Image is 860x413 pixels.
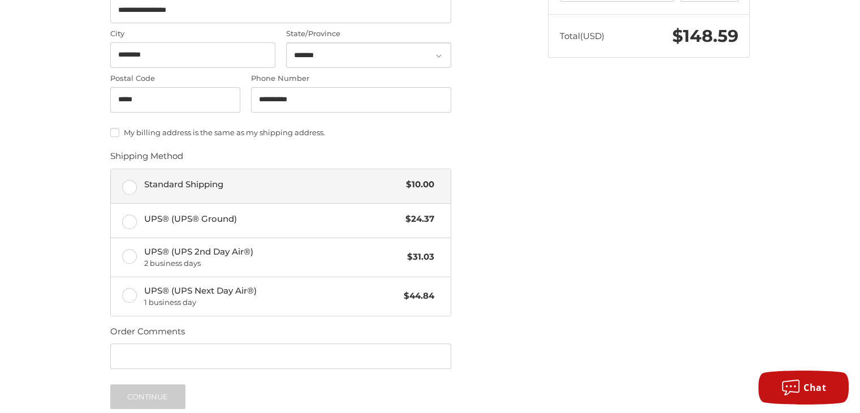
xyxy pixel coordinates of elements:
span: $148.59 [672,25,738,46]
span: Total (USD) [560,31,604,41]
legend: Shipping Method [110,150,183,168]
span: $31.03 [401,251,434,264]
label: State/Province [286,28,451,40]
span: Chat [803,381,826,394]
label: City [110,28,275,40]
span: 1 business day [144,297,399,308]
span: $24.37 [400,213,434,226]
span: UPS® (UPS Next Day Air®) [144,285,399,308]
label: My billing address is the same as my shipping address. [110,128,451,137]
label: Postal Code [110,73,240,84]
span: UPS® (UPS 2nd Day Air®) [144,246,402,269]
button: Chat [758,371,849,405]
span: 2 business days [144,258,402,269]
span: UPS® (UPS® Ground) [144,213,400,226]
legend: Order Comments [110,325,185,343]
span: Standard Shipping [144,178,401,191]
span: $10.00 [400,178,434,191]
span: $44.84 [398,290,434,303]
label: Phone Number [251,73,451,84]
button: Continue [110,384,185,409]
